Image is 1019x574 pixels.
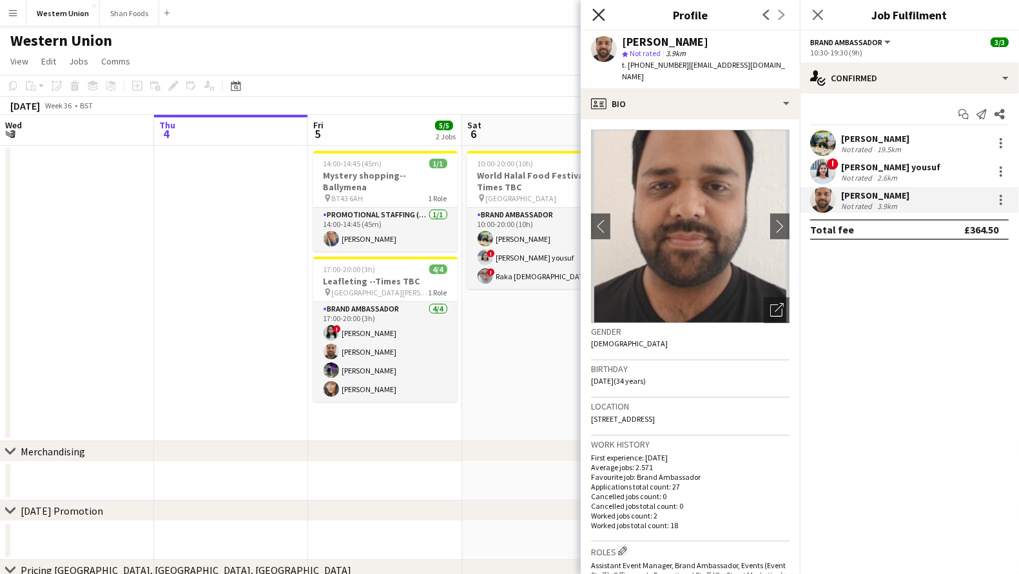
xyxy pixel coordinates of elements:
span: Sat [467,119,481,131]
span: 17:00-20:00 (3h) [324,264,376,274]
h3: Profile [581,6,800,23]
span: ! [827,158,839,170]
span: [STREET_ADDRESS] [591,414,655,424]
div: [PERSON_NAME] [841,133,909,144]
p: Favourite job: Brand Ambassador [591,472,790,482]
div: £364.50 [964,223,998,236]
div: Not rated [841,201,875,211]
h3: Birthday [591,363,790,375]
a: View [5,53,34,70]
div: [DATE] Promotion [21,504,103,517]
span: ! [487,250,495,257]
div: 10:30-19:30 (9h) [810,48,1009,57]
button: Western Union [26,1,100,26]
span: 5/5 [435,121,453,130]
div: BST [80,101,93,110]
div: Open photos pop-in [764,297,790,323]
span: Jobs [69,55,88,67]
span: 3/3 [991,37,1009,47]
p: Cancelled jobs total count: 0 [591,501,790,511]
span: [GEOGRAPHIC_DATA] [486,193,557,203]
button: Shan Foods [100,1,159,26]
p: Cancelled jobs count: 0 [591,491,790,501]
div: 2 Jobs [436,132,456,141]
app-card-role: Brand Ambassador3/310:00-20:00 (10h)[PERSON_NAME]![PERSON_NAME] yousuf!Raka [DEMOGRAPHIC_DATA] [467,208,612,289]
h3: Leafleting --Times TBC [313,275,458,287]
div: [DATE] [10,99,40,112]
app-card-role: Promotional Staffing (Mystery Shopper)1/114:00-14:45 (45m)[PERSON_NAME] [313,208,458,252]
div: 2.6km [875,173,900,183]
span: t. [PHONE_NUMBER] [622,60,689,70]
app-job-card: 10:00-20:00 (10h)3/3World Halal Food Festival--Times TBC [GEOGRAPHIC_DATA]1 RoleBrand Ambassador3... [467,151,612,289]
h3: Job Fulfilment [800,6,1019,23]
p: Worked jobs count: 2 [591,511,790,520]
span: 10:00-20:00 (10h) [478,159,534,168]
span: 4 [157,126,175,141]
div: Merchandising [21,445,85,458]
div: [PERSON_NAME] yousuf [841,161,940,173]
span: 1 Role [429,193,447,203]
p: First experience: [DATE] [591,453,790,462]
div: 19.5km [875,144,904,154]
app-card-role: Brand Ambassador4/417:00-20:00 (3h)![PERSON_NAME][PERSON_NAME][PERSON_NAME][PERSON_NAME] [313,302,458,402]
span: BT43 6AH [332,193,364,203]
span: View [10,55,28,67]
span: 1 Role [429,288,447,297]
div: 3.9km [875,201,900,211]
div: [PERSON_NAME] [841,190,909,201]
span: [GEOGRAPHIC_DATA][PERSON_NAME] [332,288,429,297]
p: Applications total count: 27 [591,482,790,491]
div: Not rated [841,144,875,154]
button: Brand Ambassador [810,37,893,47]
span: ! [487,268,495,276]
h3: Mystery shopping--Ballymena [313,170,458,193]
span: Brand Ambassador [810,37,882,47]
a: Jobs [64,53,93,70]
app-job-card: 17:00-20:00 (3h)4/4Leafleting --Times TBC [GEOGRAPHIC_DATA][PERSON_NAME]1 RoleBrand Ambassador4/4... [313,257,458,402]
div: Confirmed [800,63,1019,94]
span: Not rated [630,48,661,58]
div: Not rated [841,173,875,183]
h3: World Halal Food Festival--Times TBC [467,170,612,193]
span: Comms [101,55,130,67]
span: Wed [5,119,22,131]
span: | [EMAIL_ADDRESS][DOMAIN_NAME] [622,60,785,81]
h1: Western Union [10,31,112,50]
a: Edit [36,53,61,70]
div: Bio [581,88,800,119]
h3: Location [591,401,790,412]
span: ! [333,325,341,333]
span: 3 [3,126,22,141]
span: 5 [311,126,324,141]
div: [PERSON_NAME] [622,36,708,48]
span: Thu [159,119,175,131]
h3: Roles [591,544,790,558]
span: Fri [313,119,324,131]
span: Week 36 [43,101,75,110]
span: [DEMOGRAPHIC_DATA] [591,339,668,348]
img: Crew avatar or photo [591,130,790,323]
span: 6 [465,126,481,141]
span: 1/1 [429,159,447,168]
span: Edit [41,55,56,67]
span: 3.9km [663,48,688,58]
p: Worked jobs total count: 18 [591,520,790,530]
a: Comms [96,53,135,70]
app-job-card: 14:00-14:45 (45m)1/1Mystery shopping--Ballymena BT43 6AH1 RolePromotional Staffing (Mystery Shopp... [313,151,458,252]
h3: Gender [591,326,790,337]
div: Total fee [810,223,854,236]
h3: Work history [591,439,790,450]
span: [DATE] (34 years) [591,376,646,386]
span: 4/4 [429,264,447,274]
p: Average jobs: 2.571 [591,462,790,472]
span: 14:00-14:45 (45m) [324,159,382,168]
